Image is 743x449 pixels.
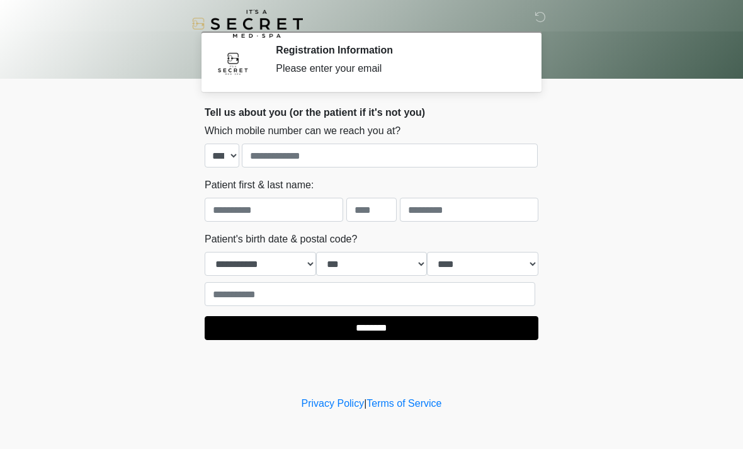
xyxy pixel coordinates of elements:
[364,398,366,409] a: |
[192,9,303,38] img: It's A Secret Med Spa Logo
[276,44,519,56] h2: Registration Information
[205,178,314,193] label: Patient first & last name:
[205,123,400,139] label: Which mobile number can we reach you at?
[276,61,519,76] div: Please enter your email
[205,106,538,118] h2: Tell us about you (or the patient if it's not you)
[366,398,441,409] a: Terms of Service
[205,232,357,247] label: Patient's birth date & postal code?
[214,44,252,82] img: Agent Avatar
[302,398,365,409] a: Privacy Policy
